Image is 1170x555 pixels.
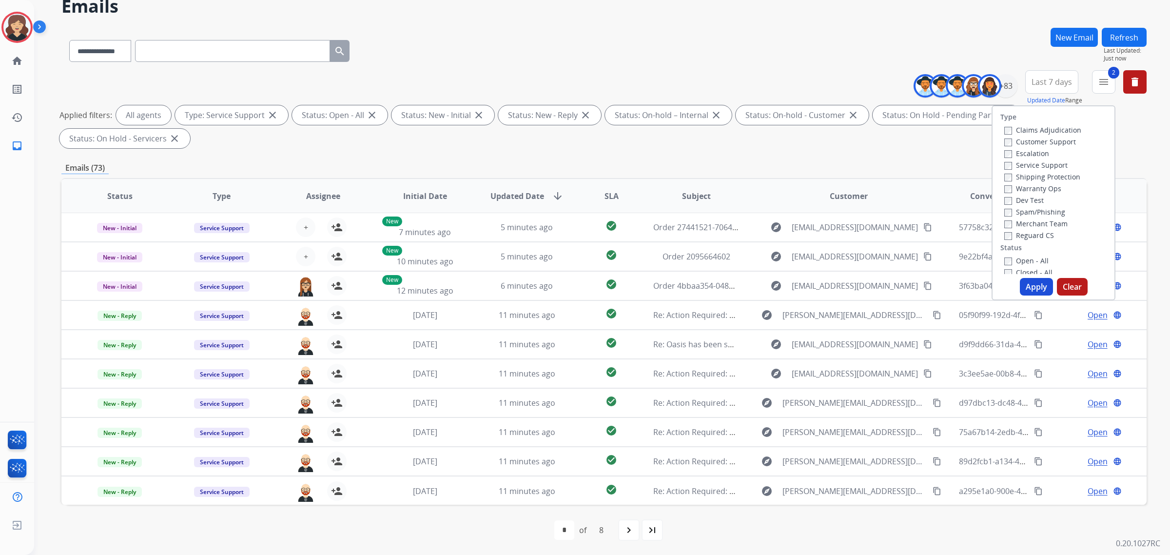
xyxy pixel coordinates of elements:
span: Re: Action Required: You've been assigned a new service order: a9defb11-3562-4101-af49-5288320f1522 [653,427,1032,437]
mat-icon: navigate_next [623,524,635,536]
mat-icon: language [1113,223,1122,232]
label: Open - All [1004,256,1049,265]
mat-icon: close [169,133,180,144]
span: d9f9dd66-31da-4e8e-9683-fd5b4fda4d78 [959,339,1107,350]
button: Updated Date [1027,97,1065,104]
span: 05f90f99-192d-4fc4-bdc2-b0b2bb672c10 [959,310,1105,320]
mat-icon: check_circle [605,220,617,232]
span: New - Reply [97,487,142,497]
span: a295e1a0-900e-4969-94ab-cae723c2a4cb [959,486,1109,496]
img: agent-avatar [296,452,315,472]
label: Customer Support [1004,137,1076,146]
span: Re: Action Required: You've been assigned a new service order: 25ee10f9-80a1-4384-bf3a-03b0409ab4e2 [653,310,1034,320]
span: New - Reply [97,428,142,438]
span: Last Updated: [1104,47,1147,55]
span: New - Initial [97,223,142,233]
img: agent-avatar [296,422,315,443]
mat-icon: content_copy [1034,398,1043,407]
mat-icon: person_add [331,397,343,409]
span: New - Initial [97,252,142,262]
mat-icon: explore [770,368,782,379]
mat-icon: content_copy [933,398,941,407]
mat-icon: content_copy [933,457,941,466]
mat-icon: content_copy [933,428,941,436]
img: agent-avatar [296,364,315,384]
span: [EMAIL_ADDRESS][DOMAIN_NAME] [792,338,918,350]
mat-icon: inbox [11,140,23,152]
input: Open - All [1004,258,1012,265]
span: [EMAIL_ADDRESS][DOMAIN_NAME] [792,251,918,262]
mat-icon: menu [1098,76,1110,88]
mat-icon: content_copy [923,223,932,232]
span: Subject [682,190,711,202]
mat-icon: person_add [331,456,343,467]
mat-icon: explore [761,397,773,409]
span: Re: Action Required: You've been assigned a new service order: 8898cd40-e248-4686-bbea-38fc9689926b [653,456,1036,467]
span: Open [1088,397,1108,409]
span: Just now [1104,55,1147,62]
mat-icon: person_add [331,338,343,350]
mat-icon: person_add [331,309,343,321]
span: 12 minutes ago [397,285,453,296]
mat-icon: check_circle [605,454,617,466]
mat-icon: content_copy [923,340,932,349]
span: 9e22bf4a-03ea-4a01-8a1b-c3e016e6f68b [959,251,1106,262]
span: Open [1088,456,1108,467]
label: Claims Adjudication [1004,125,1081,135]
mat-icon: content_copy [933,311,941,319]
span: [DATE] [413,368,437,379]
span: 11 minutes ago [499,427,555,437]
mat-icon: delete [1129,76,1141,88]
span: Last 7 days [1032,80,1072,84]
span: Service Support [194,369,250,379]
mat-icon: content_copy [923,281,932,290]
mat-icon: language [1113,340,1122,349]
mat-icon: person_add [331,251,343,262]
mat-icon: check_circle [605,366,617,378]
mat-icon: history [11,112,23,123]
label: Warranty Ops [1004,184,1061,193]
span: [EMAIL_ADDRESS][DOMAIN_NAME] [792,368,918,379]
span: [DATE] [413,397,437,408]
span: Conversation ID [970,190,1033,202]
mat-icon: explore [770,338,782,350]
mat-icon: content_copy [1034,457,1043,466]
button: Last 7 days [1025,70,1078,94]
label: Dev Test [1004,196,1044,205]
mat-icon: language [1113,487,1122,496]
span: SLA [604,190,619,202]
span: [DATE] [413,486,437,496]
span: 10 minutes ago [397,256,453,267]
mat-icon: close [366,109,378,121]
span: Assignee [306,190,340,202]
div: Status: On-hold – Internal [605,105,732,125]
span: [PERSON_NAME][EMAIL_ADDRESS][DOMAIN_NAME] [782,309,927,321]
mat-icon: explore [761,485,773,497]
img: agent-avatar [296,335,315,355]
span: New - Reply [97,340,142,350]
input: Closed - All [1004,269,1012,277]
p: Emails (73) [61,162,109,174]
span: Service Support [194,428,250,438]
mat-icon: explore [770,280,782,292]
img: avatar [3,14,31,41]
span: New - Initial [97,281,142,292]
button: Clear [1057,278,1088,296]
span: Status [107,190,133,202]
span: 11 minutes ago [499,368,555,379]
mat-icon: search [334,45,346,57]
mat-icon: check_circle [605,396,617,407]
div: of [579,524,586,536]
mat-icon: check_circle [605,484,617,496]
span: [EMAIL_ADDRESS][DOMAIN_NAME] [792,221,918,233]
div: Status: On Hold - Pending Parts [873,105,1021,125]
mat-icon: language [1113,369,1122,378]
mat-icon: content_copy [1034,369,1043,378]
button: + [296,218,315,237]
button: Refresh [1102,28,1147,47]
label: Reguard CS [1004,231,1054,240]
p: 0.20.1027RC [1116,537,1160,549]
span: Open [1088,368,1108,379]
span: 2 [1108,67,1119,79]
span: Re: Action Required: You've been assigned a new service order: 83c7e885-44fb-4538-9375-9afa9c407479 [653,486,1033,496]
